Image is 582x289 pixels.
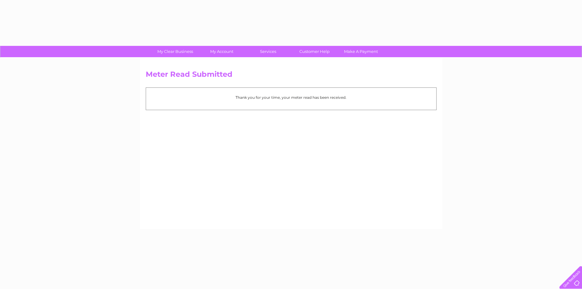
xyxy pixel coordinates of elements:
[196,46,247,57] a: My Account
[243,46,293,57] a: Services
[289,46,340,57] a: Customer Help
[150,46,200,57] a: My Clear Business
[149,94,433,100] p: Thank you for your time, your meter read has been received.
[336,46,386,57] a: Make A Payment
[146,70,437,82] h2: Meter Read Submitted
